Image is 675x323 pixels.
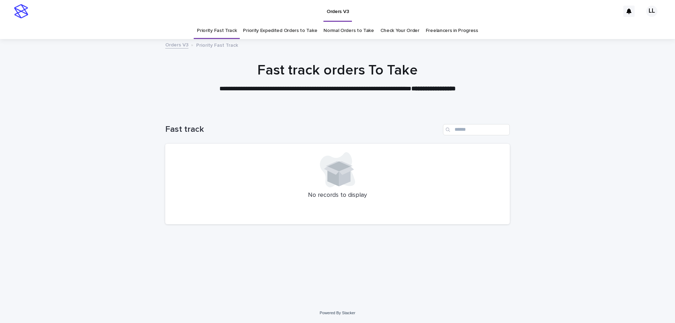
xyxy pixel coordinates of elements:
[196,41,238,49] p: Priority Fast Track
[380,22,419,39] a: Check Your Order
[14,4,28,18] img: stacker-logo-s-only.png
[646,6,657,17] div: LL
[320,311,355,315] a: Powered By Stacker
[426,22,478,39] a: Freelancers in Progress
[165,40,188,49] a: Orders V3
[197,22,237,39] a: Priority Fast Track
[165,124,440,135] h1: Fast track
[443,124,510,135] input: Search
[174,192,501,199] p: No records to display
[243,22,317,39] a: Priority Expedited Orders to Take
[165,62,510,79] h1: Fast track orders To Take
[323,22,374,39] a: Normal Orders to Take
